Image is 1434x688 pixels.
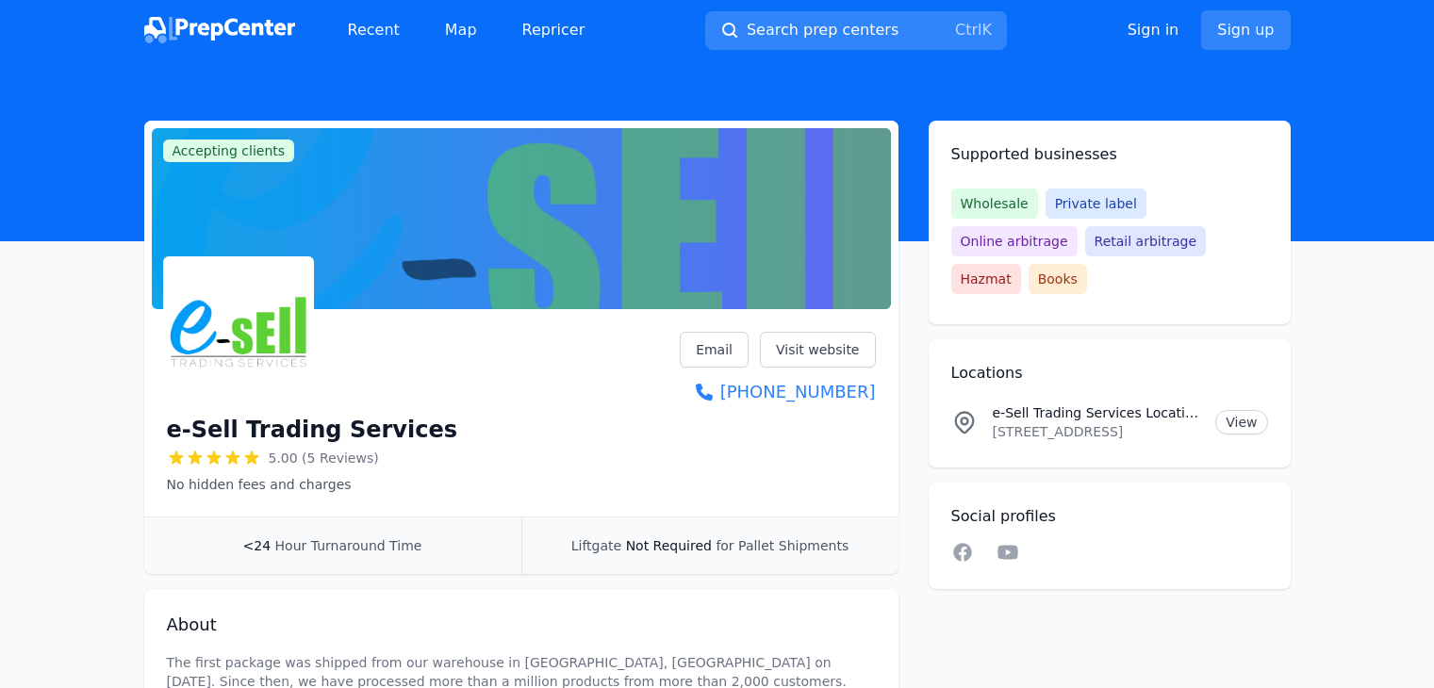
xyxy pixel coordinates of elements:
kbd: K [981,21,992,39]
p: e-Sell Trading Services Location [993,403,1201,422]
span: <24 [243,538,272,553]
span: 5.00 (5 Reviews) [269,449,379,467]
span: for Pallet Shipments [716,538,849,553]
span: Retail arbitrage [1085,226,1206,256]
p: No hidden fees and charges [167,475,457,494]
span: Wholesale [951,188,1038,219]
span: Accepting clients [163,139,295,162]
p: [STREET_ADDRESS] [993,422,1201,441]
img: e-Sell Trading Services [167,260,310,403]
h2: Locations [951,362,1268,385]
h2: About [167,612,876,638]
h2: Social profiles [951,505,1268,528]
a: Map [430,11,492,49]
a: Repricer [507,11,601,49]
a: Sign up [1201,10,1290,50]
img: PrepCenter [144,17,295,43]
span: Hour Turnaround Time [275,538,422,553]
a: Sign in [1128,19,1179,41]
button: Search prep centersCtrlK [705,11,1007,50]
span: Online arbitrage [951,226,1078,256]
a: Visit website [760,332,876,368]
a: Recent [333,11,415,49]
span: Books [1029,264,1087,294]
span: Hazmat [951,264,1021,294]
span: Liftgate [571,538,621,553]
span: Not Required [626,538,712,553]
kbd: Ctrl [955,21,981,39]
span: Search prep centers [747,19,898,41]
h1: e-Sell Trading Services [167,415,457,445]
a: View [1215,410,1267,434]
span: Private label [1046,188,1146,219]
h2: Supported businesses [951,143,1268,166]
a: Email [680,332,749,368]
a: [PHONE_NUMBER] [680,379,875,405]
